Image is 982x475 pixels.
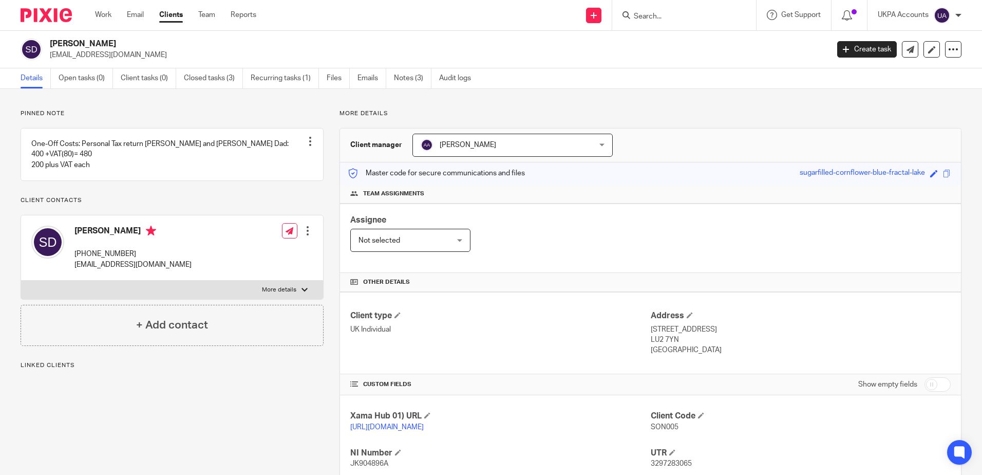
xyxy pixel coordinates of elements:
p: UKPA Accounts [878,10,929,20]
p: Pinned note [21,109,324,118]
a: Notes (3) [394,68,431,88]
p: UK Individual [350,324,650,335]
input: Search [633,12,725,22]
p: Client contacts [21,196,324,205]
a: [URL][DOMAIN_NAME] [350,424,424,431]
a: Files [327,68,350,88]
h4: Address [651,310,951,321]
p: [STREET_ADDRESS] [651,324,951,335]
h4: NI Number [350,448,650,459]
h4: CUSTOM FIELDS [350,380,650,389]
a: Open tasks (0) [59,68,113,88]
img: svg%3E [31,226,64,259]
a: Client tasks (0) [121,68,176,88]
label: Show empty fields [858,379,917,390]
a: Audit logs [439,68,479,88]
span: [PERSON_NAME] [440,141,496,149]
p: Master code for secure communications and files [348,168,525,178]
a: Team [198,10,215,20]
span: Get Support [781,11,821,19]
h4: Xama Hub 01) URL [350,411,650,422]
a: Recurring tasks (1) [251,68,319,88]
p: [PHONE_NUMBER] [74,249,192,259]
a: Closed tasks (3) [184,68,243,88]
p: More details [262,286,296,294]
h4: [PERSON_NAME] [74,226,192,239]
img: Pixie [21,8,72,22]
span: JK904896A [350,460,388,467]
h4: UTR [651,448,951,459]
h3: Client manager [350,140,402,150]
span: Team assignments [363,190,424,198]
img: svg%3E [421,139,433,151]
span: 3297283065 [651,460,692,467]
h4: Client type [350,310,650,321]
span: SON005 [651,424,678,431]
img: svg%3E [21,39,42,60]
a: Clients [159,10,183,20]
a: Email [127,10,144,20]
p: More details [339,109,961,118]
p: [EMAIL_ADDRESS][DOMAIN_NAME] [74,260,192,270]
a: Create task [837,41,897,58]
h4: Client Code [651,411,951,422]
h4: + Add contact [136,317,208,333]
span: Not selected [358,237,400,244]
a: Details [21,68,51,88]
p: LU2 7YN [651,335,951,345]
a: Reports [231,10,256,20]
a: Emails [357,68,386,88]
a: Work [95,10,111,20]
img: svg%3E [934,7,950,24]
h2: [PERSON_NAME] [50,39,667,49]
i: Primary [146,226,156,236]
p: [EMAIL_ADDRESS][DOMAIN_NAME] [50,50,822,60]
span: Other details [363,278,410,286]
p: [GEOGRAPHIC_DATA] [651,345,951,355]
p: Linked clients [21,361,324,370]
div: sugarfilled-cornflower-blue-fractal-lake [800,168,925,179]
span: Assignee [350,216,386,224]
